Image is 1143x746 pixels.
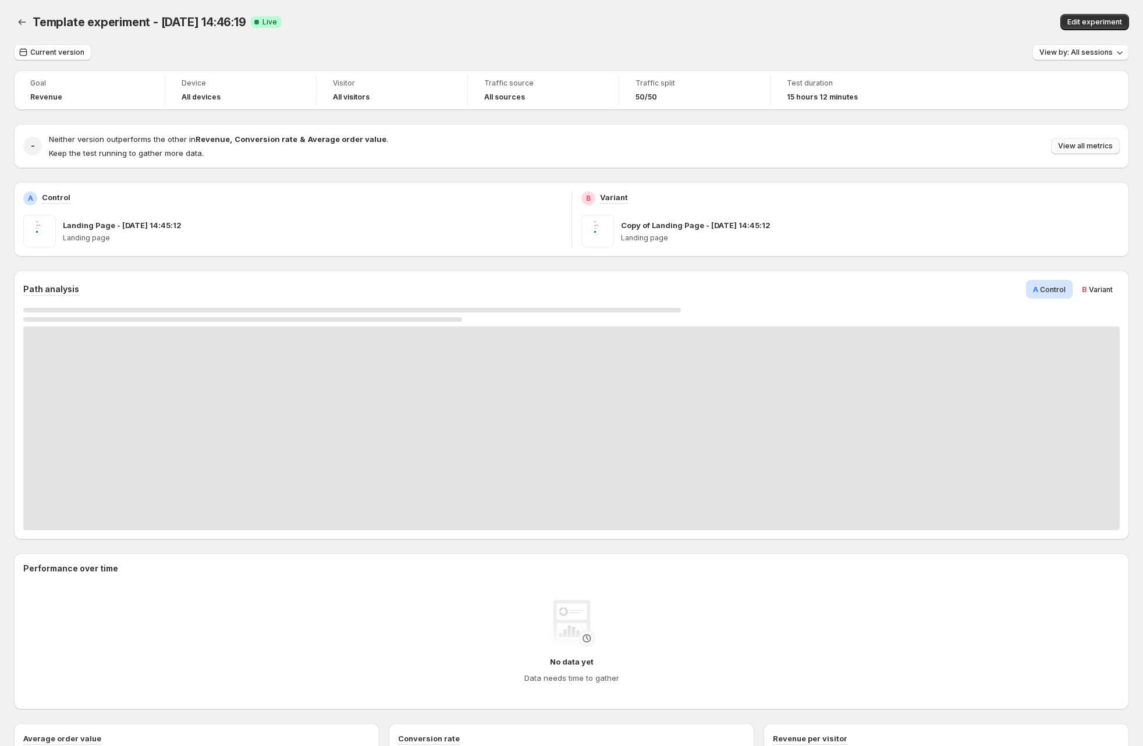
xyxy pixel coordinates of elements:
button: View all metrics [1051,138,1120,154]
span: 50/50 [636,93,657,102]
h4: No data yet [550,656,594,667]
span: Traffic source [484,79,602,88]
h2: - [31,140,35,152]
a: GoalRevenue [30,77,148,103]
span: Goal [30,79,148,88]
span: B [1082,285,1087,294]
p: Control [42,191,70,203]
span: 15 hours 12 minutes [787,93,858,102]
span: View all metrics [1058,141,1113,151]
span: Edit experiment [1067,17,1122,27]
p: Landing page [63,233,562,243]
p: Landing Page - [DATE] 14:45:12 [63,219,182,231]
a: Test duration15 hours 12 minutes [787,77,906,103]
span: Current version [30,48,84,57]
span: A [1033,285,1038,294]
span: Revenue [30,93,62,102]
span: Visitor [333,79,451,88]
span: Neither version outperforms the other in . [49,134,388,144]
span: Keep the test running to gather more data. [49,148,204,158]
img: Copy of Landing Page - Aug 21, 14:45:12 [581,215,614,247]
strong: Conversion rate [235,134,297,144]
span: Traffic split [636,79,754,88]
h2: B [586,194,591,203]
a: DeviceAll devices [182,77,300,103]
strong: & [300,134,306,144]
strong: Revenue [196,134,230,144]
h2: Performance over time [23,563,1120,574]
strong: Average order value [308,134,386,144]
img: Landing Page - Aug 21, 14:45:12 [23,215,56,247]
strong: , [230,134,232,144]
span: Variant [1089,285,1113,294]
span: Test duration [787,79,906,88]
p: Landing page [621,233,1120,243]
h2: A [28,194,33,203]
h4: Data needs time to gather [524,672,619,684]
button: View by: All sessions [1032,44,1129,61]
p: Copy of Landing Page - [DATE] 14:45:12 [621,219,771,231]
span: Device [182,79,300,88]
h3: Path analysis [23,283,79,295]
h3: Conversion rate [398,733,460,744]
button: Current version [14,44,91,61]
span: Template experiment - [DATE] 14:46:19 [33,15,246,29]
span: Control [1040,285,1066,294]
span: View by: All sessions [1039,48,1113,57]
h3: Average order value [23,733,101,744]
button: Edit experiment [1060,14,1129,30]
h4: All sources [484,93,525,102]
p: Variant [600,191,628,203]
h3: Revenue per visitor [773,733,847,744]
a: VisitorAll visitors [333,77,451,103]
button: Back [14,14,30,30]
a: Traffic sourceAll sources [484,77,602,103]
span: Live [262,17,277,27]
a: Traffic split50/50 [636,77,754,103]
h4: All visitors [333,93,370,102]
h4: All devices [182,93,221,102]
img: No data yet [548,600,595,646]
